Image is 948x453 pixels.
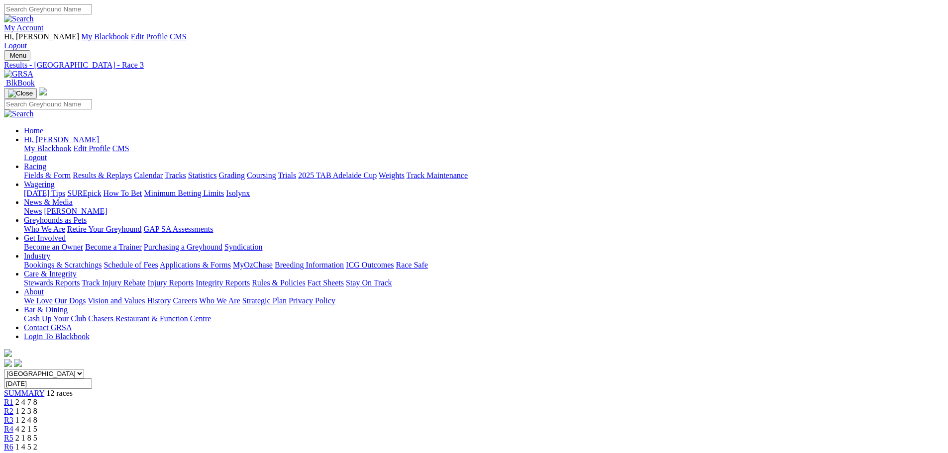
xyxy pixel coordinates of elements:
a: CMS [112,144,129,153]
a: Track Maintenance [407,171,468,180]
a: Stay On Track [346,278,392,287]
input: Search [4,99,92,109]
img: Search [4,109,34,118]
a: Rules & Policies [252,278,306,287]
a: Schedule of Fees [104,261,158,269]
a: Calendar [134,171,163,180]
a: Trials [278,171,296,180]
a: Care & Integrity [24,270,77,278]
a: Wagering [24,180,55,188]
img: Close [8,90,33,97]
a: Isolynx [226,189,250,197]
a: Injury Reports [147,278,194,287]
a: Login To Blackbook [24,332,90,341]
span: 1 2 4 8 [15,416,37,424]
a: Logout [24,153,47,162]
img: GRSA [4,70,33,79]
a: R3 [4,416,13,424]
a: Edit Profile [74,144,110,153]
div: Industry [24,261,944,270]
span: R5 [4,434,13,442]
span: Hi, [PERSON_NAME] [4,32,79,41]
a: Fact Sheets [308,278,344,287]
img: facebook.svg [4,359,12,367]
a: Retire Your Greyhound [67,225,142,233]
a: My Blackbook [81,32,129,41]
a: News [24,207,42,215]
a: [DATE] Tips [24,189,65,197]
div: Greyhounds as Pets [24,225,944,234]
a: R1 [4,398,13,406]
a: Vision and Values [88,296,145,305]
a: Fields & Form [24,171,71,180]
span: BlkBook [6,79,35,87]
a: Tracks [165,171,186,180]
img: logo-grsa-white.png [39,88,47,95]
a: Weights [379,171,405,180]
a: Greyhounds as Pets [24,216,87,224]
a: 2025 TAB Adelaide Cup [298,171,377,180]
a: Stewards Reports [24,278,80,287]
span: 2 1 8 5 [15,434,37,442]
a: Industry [24,252,50,260]
img: Search [4,14,34,23]
a: Purchasing a Greyhound [144,243,222,251]
div: Care & Integrity [24,278,944,287]
a: About [24,287,44,296]
img: twitter.svg [14,359,22,367]
a: My Account [4,23,44,32]
a: We Love Our Dogs [24,296,86,305]
a: Statistics [188,171,217,180]
a: Who We Are [24,225,65,233]
a: Become an Owner [24,243,83,251]
span: 1 4 5 2 [15,443,37,451]
span: R6 [4,443,13,451]
div: Get Involved [24,243,944,252]
a: Coursing [247,171,276,180]
a: Bookings & Scratchings [24,261,102,269]
a: [PERSON_NAME] [44,207,107,215]
a: Who We Are [199,296,240,305]
a: BlkBook [4,79,35,87]
a: R2 [4,407,13,415]
a: Results & Replays [73,171,132,180]
span: 12 races [46,389,73,397]
div: Hi, [PERSON_NAME] [24,144,944,162]
input: Select date [4,378,92,389]
a: Race Safe [396,261,427,269]
a: Hi, [PERSON_NAME] [24,135,101,144]
a: Minimum Betting Limits [144,189,224,197]
div: About [24,296,944,305]
div: My Account [4,32,944,50]
a: MyOzChase [233,261,273,269]
a: Contact GRSA [24,323,72,332]
a: Racing [24,162,46,171]
a: GAP SA Assessments [144,225,213,233]
a: Careers [173,296,197,305]
a: Breeding Information [275,261,344,269]
div: News & Media [24,207,944,216]
a: Grading [219,171,245,180]
a: Applications & Forms [160,261,231,269]
span: 1 2 3 8 [15,407,37,415]
a: Cash Up Your Club [24,314,86,323]
input: Search [4,4,92,14]
span: Hi, [PERSON_NAME] [24,135,99,144]
a: Get Involved [24,234,66,242]
a: SUREpick [67,189,101,197]
button: Toggle navigation [4,88,37,99]
img: logo-grsa-white.png [4,349,12,357]
div: Racing [24,171,944,180]
a: R4 [4,425,13,433]
a: Results - [GEOGRAPHIC_DATA] - Race 3 [4,61,944,70]
a: Syndication [224,243,262,251]
a: Home [24,126,43,135]
div: Wagering [24,189,944,198]
a: ICG Outcomes [346,261,394,269]
a: Strategic Plan [242,296,287,305]
span: 2 4 7 8 [15,398,37,406]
